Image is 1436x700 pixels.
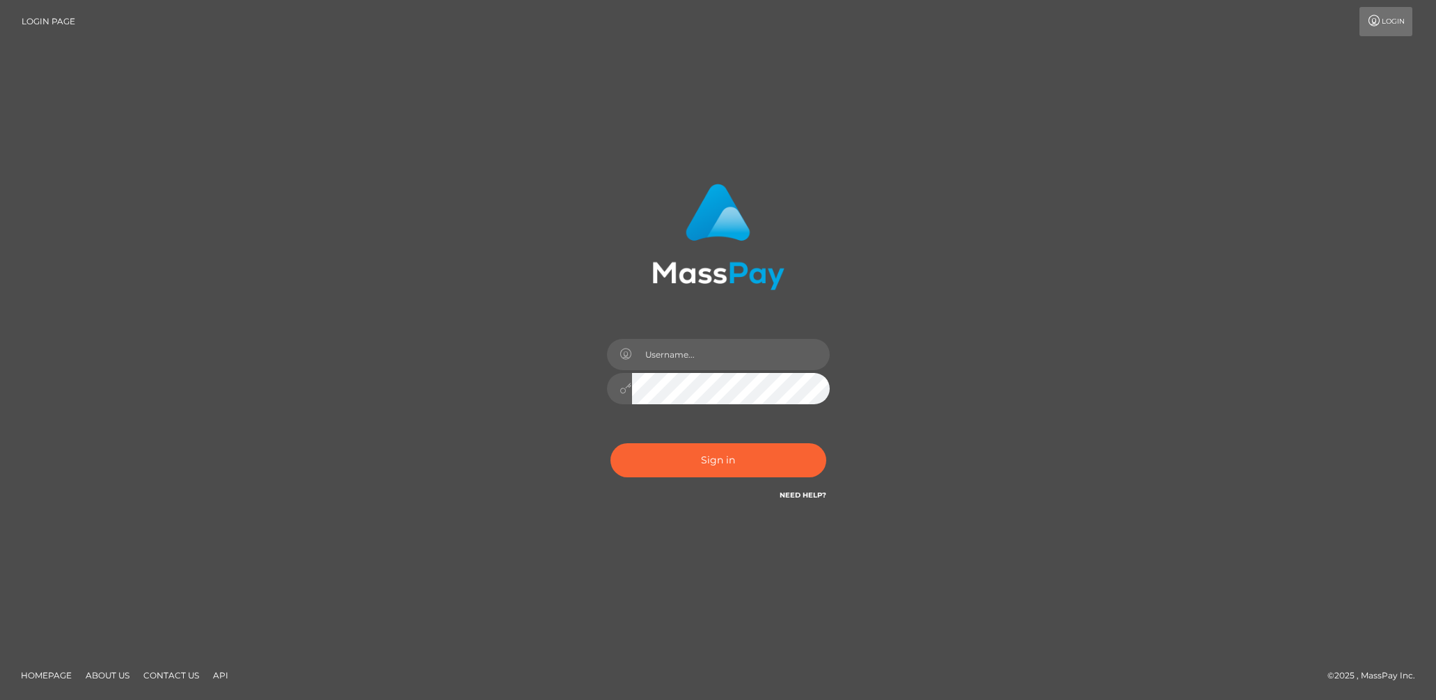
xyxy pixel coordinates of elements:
a: Contact Us [138,665,205,686]
button: Sign in [610,443,826,477]
input: Username... [632,339,830,370]
a: API [207,665,234,686]
a: Need Help? [780,491,826,500]
a: Login [1359,7,1412,36]
a: Homepage [15,665,77,686]
a: About Us [80,665,135,686]
div: © 2025 , MassPay Inc. [1327,668,1426,683]
img: MassPay Login [652,184,784,290]
a: Login Page [22,7,75,36]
